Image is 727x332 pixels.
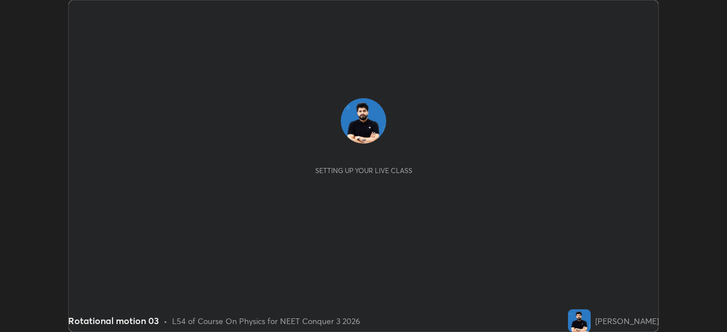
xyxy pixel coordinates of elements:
img: 83a18a2ccf0346ec988349b1c8dfe260.jpg [341,98,386,144]
div: [PERSON_NAME] [595,315,659,327]
div: Setting up your live class [315,166,412,175]
img: 83a18a2ccf0346ec988349b1c8dfe260.jpg [568,309,591,332]
div: • [164,315,168,327]
div: Rotational motion 03 [68,314,159,327]
div: L54 of Course On Physics for NEET Conquer 3 2026 [172,315,360,327]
